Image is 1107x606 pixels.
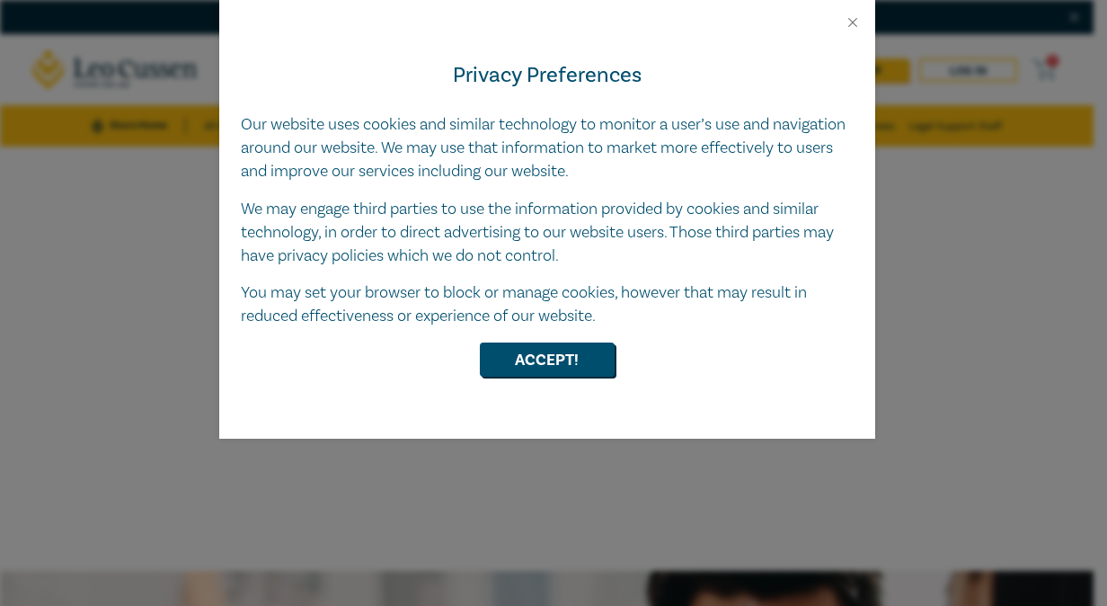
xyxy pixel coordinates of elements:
[241,113,854,183] p: Our website uses cookies and similar technology to monitor a user’s use and navigation around our...
[241,281,854,328] p: You may set your browser to block or manage cookies, however that may result in reduced effective...
[241,59,854,92] h4: Privacy Preferences
[241,198,854,268] p: We may engage third parties to use the information provided by cookies and similar technology, in...
[480,343,615,377] button: Accept!
[845,14,861,31] button: Close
